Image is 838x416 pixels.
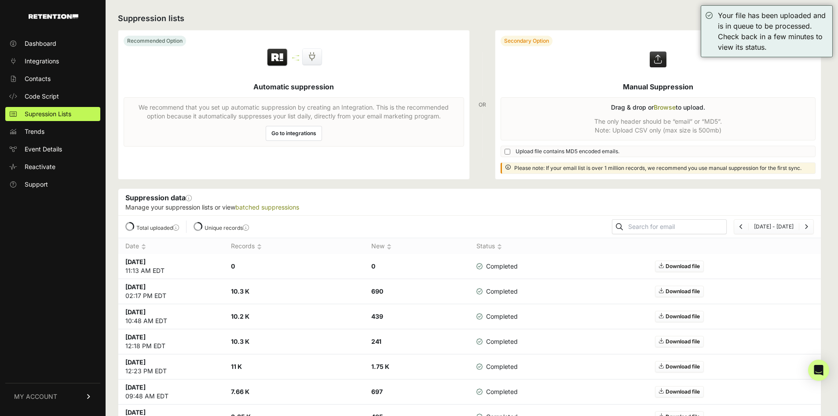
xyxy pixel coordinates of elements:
[129,103,458,121] p: We recommend that you set up automatic suppression by creating an Integration. This is the recomm...
[292,57,299,59] img: integration
[253,81,334,92] h5: Automatic suppression
[118,238,224,254] th: Date
[231,338,249,345] strong: 10.3 K
[718,10,828,52] div: Your file has been uploaded and is in queue to be processed. Check back in a few minutes to view ...
[5,125,100,139] a: Trends
[231,363,242,370] strong: 11 K
[364,238,470,254] th: New
[125,203,814,212] p: Manage your suppression lists or view
[125,333,146,341] strong: [DATE]
[505,149,510,155] input: Upload file contains MD5 encoded emails.
[266,126,322,141] a: Go to integrations
[231,287,249,295] strong: 10.3 K
[205,225,249,231] label: Unique records
[25,39,56,48] span: Dashboard
[25,92,59,101] span: Code Script
[739,223,743,230] a: Previous
[655,286,704,297] a: Download file
[476,362,518,371] span: Completed
[125,409,146,416] strong: [DATE]
[655,361,704,372] a: Download file
[25,145,62,154] span: Event Details
[371,338,381,345] strong: 241
[124,36,186,46] div: Recommended Option
[655,386,704,398] a: Download file
[655,261,704,272] a: Download file
[5,383,100,410] a: MY ACCOUNT
[118,329,224,354] td: 12:18 PM EDT
[292,59,299,61] img: integration
[5,72,100,86] a: Contacts
[805,223,808,230] a: Next
[118,189,821,215] div: Suppression data
[371,363,389,370] strong: 1.75 K
[371,262,375,270] strong: 0
[292,55,299,56] img: integration
[5,89,100,103] a: Code Script
[626,221,726,233] input: Search for email
[224,238,364,254] th: Records
[231,313,249,320] strong: 10.2 K
[29,14,78,19] img: Retention.com
[5,54,100,68] a: Integrations
[371,287,383,295] strong: 690
[25,74,51,83] span: Contacts
[387,243,392,250] img: no_sort-eaf950dc5ab64cae54d48a5578032e96f70b2ecb7d747501f34c8f2db400fb66.gif
[118,279,224,304] td: 02:17 PM EDT
[748,223,799,230] li: [DATE] - [DATE]
[5,177,100,191] a: Support
[469,238,540,254] th: Status
[125,383,146,391] strong: [DATE]
[125,358,146,366] strong: [DATE]
[476,312,518,321] span: Completed
[5,37,100,51] a: Dashboard
[25,110,71,118] span: Supression Lists
[118,12,821,25] h2: Suppression lists
[734,219,814,234] nav: Page navigation
[371,388,383,395] strong: 697
[516,148,619,155] span: Upload file contains MD5 encoded emails.
[266,48,289,67] img: Retention
[118,379,224,405] td: 09:48 AM EDT
[235,203,299,211] a: batched suppressions
[231,388,249,395] strong: 7.66 K
[5,160,100,174] a: Reactivate
[125,308,146,316] strong: [DATE]
[476,337,518,346] span: Completed
[476,287,518,296] span: Completed
[808,360,829,381] div: Open Intercom Messenger
[5,142,100,156] a: Event Details
[118,304,224,329] td: 10:48 AM EDT
[655,311,704,322] a: Download file
[25,57,59,66] span: Integrations
[371,313,383,320] strong: 439
[125,283,146,291] strong: [DATE]
[25,180,48,189] span: Support
[125,258,146,265] strong: [DATE]
[136,225,179,231] label: Total uploaded
[118,254,224,279] td: 11:13 AM EDT
[231,262,235,270] strong: 0
[118,354,224,379] td: 12:23 PM EDT
[476,262,518,271] span: Completed
[141,243,146,250] img: no_sort-eaf950dc5ab64cae54d48a5578032e96f70b2ecb7d747501f34c8f2db400fb66.gif
[479,30,486,180] div: OR
[655,336,704,347] a: Download file
[497,243,502,250] img: no_sort-eaf950dc5ab64cae54d48a5578032e96f70b2ecb7d747501f34c8f2db400fb66.gif
[257,243,262,250] img: no_sort-eaf950dc5ab64cae54d48a5578032e96f70b2ecb7d747501f34c8f2db400fb66.gif
[476,387,518,396] span: Completed
[5,107,100,121] a: Supression Lists
[14,392,57,401] span: MY ACCOUNT
[25,162,55,171] span: Reactivate
[25,127,44,136] span: Trends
